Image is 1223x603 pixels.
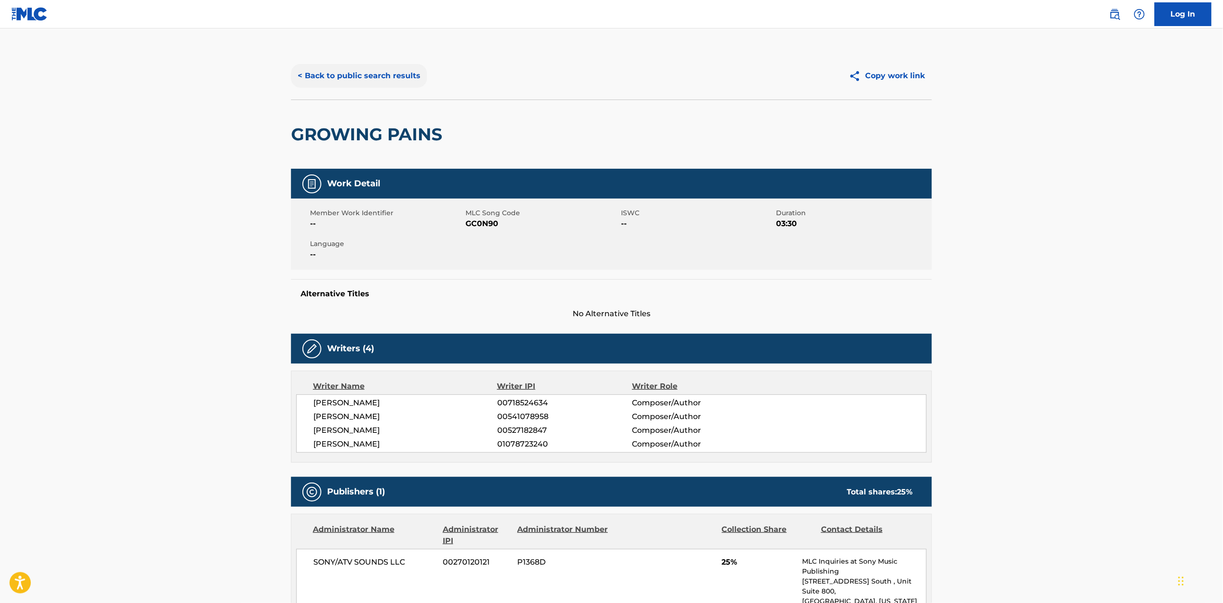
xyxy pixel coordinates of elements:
h5: Work Detail [327,178,380,189]
div: Administrator Number [517,524,609,547]
div: Administrator IPI [443,524,510,547]
div: Collection Share [722,524,814,547]
span: 00527182847 [497,425,632,436]
span: ISWC [621,208,774,218]
img: Publishers [306,486,318,498]
button: < Back to public search results [291,64,427,88]
div: Help [1130,5,1149,24]
span: Composer/Author [632,397,755,409]
iframe: Chat Widget [1176,557,1223,603]
span: Composer/Author [632,425,755,436]
div: Contact Details [821,524,913,547]
span: 25 % [897,487,913,496]
h2: GROWING PAINS [291,124,447,145]
span: Composer/Author [632,411,755,422]
span: SONY/ATV SOUNDS LLC [313,557,436,568]
img: Work Detail [306,178,318,190]
span: [PERSON_NAME] [313,439,497,450]
span: [PERSON_NAME] [313,411,497,422]
div: Writer Name [313,381,497,392]
div: Drag [1178,567,1184,595]
span: 00541078958 [497,411,632,422]
div: Writer IPI [497,381,632,392]
span: 25% [722,557,795,568]
img: Copy work link [849,70,866,82]
span: MLC Song Code [465,208,619,218]
div: Administrator Name [313,524,436,547]
span: 00718524634 [497,397,632,409]
h5: Publishers (1) [327,486,385,497]
p: [STREET_ADDRESS] South , Unit Suite 800, [803,576,926,596]
span: 03:30 [776,218,930,229]
span: Duration [776,208,930,218]
a: Public Search [1105,5,1124,24]
img: search [1109,9,1121,20]
p: MLC Inquiries at Sony Music Publishing [803,557,926,576]
span: 01078723240 [497,439,632,450]
h5: Alternative Titles [301,289,922,299]
span: P1368D [518,557,610,568]
img: Writers [306,343,318,355]
span: [PERSON_NAME] [313,425,497,436]
span: No Alternative Titles [291,308,932,320]
span: GC0N90 [465,218,619,229]
img: help [1134,9,1145,20]
h5: Writers (4) [327,343,374,354]
span: Language [310,239,463,249]
div: Writer Role [632,381,755,392]
span: -- [621,218,774,229]
img: MLC Logo [11,7,48,21]
button: Copy work link [842,64,932,88]
a: Log In [1155,2,1212,26]
span: -- [310,218,463,229]
div: Total shares: [847,486,913,498]
span: [PERSON_NAME] [313,397,497,409]
span: 00270120121 [443,557,511,568]
span: Composer/Author [632,439,755,450]
span: Member Work Identifier [310,208,463,218]
span: -- [310,249,463,260]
